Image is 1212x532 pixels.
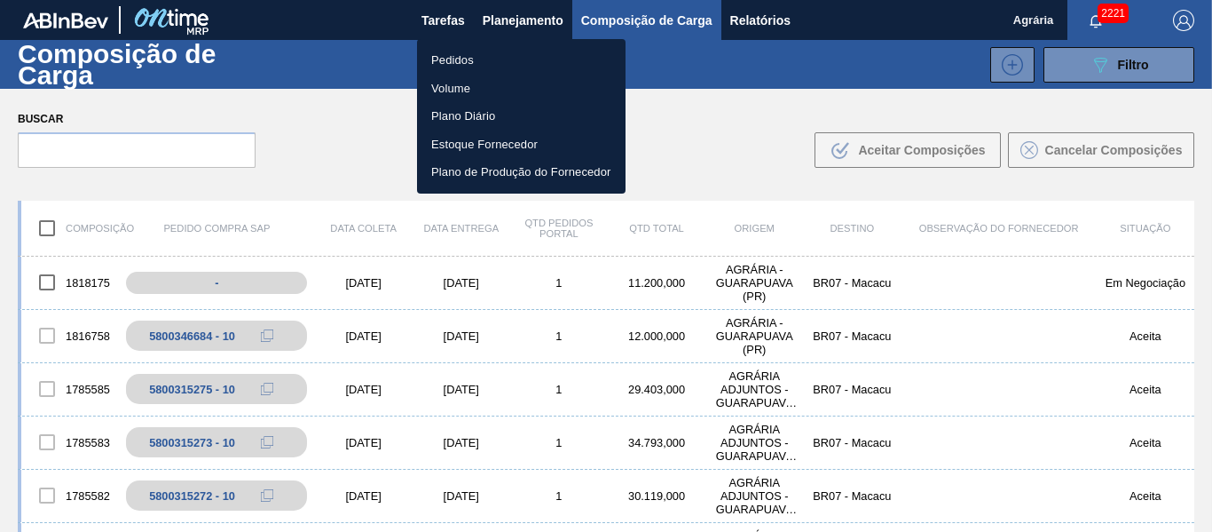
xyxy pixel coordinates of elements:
[417,158,626,187] a: Plano de Produção do Fornecedor
[417,131,626,159] a: Estoque Fornecedor
[417,75,626,103] a: Volume
[417,102,626,131] a: Plano Diário
[417,46,626,75] a: Pedidos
